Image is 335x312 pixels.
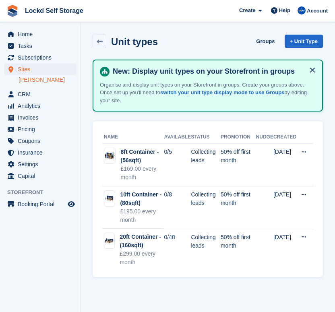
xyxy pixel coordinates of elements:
a: Groups [253,35,278,48]
a: switch your unit type display mode to use Groups [160,89,284,95]
h2: Unit types [111,36,158,47]
td: 50% off first month [221,144,256,186]
td: Collecting leads [191,229,221,271]
div: £299.00 every month [120,250,164,267]
a: menu [4,29,76,40]
img: Jonny Bleach [298,6,306,14]
a: menu [4,100,76,112]
th: Nudge [256,131,273,144]
span: Tasks [18,40,66,52]
td: 50% off first month [221,229,256,271]
span: CRM [18,89,66,100]
img: 20-ft-container.jpg [104,237,114,245]
a: menu [4,64,76,75]
td: Collecting leads [191,186,221,229]
td: Collecting leads [191,144,221,186]
td: 0/5 [164,144,191,186]
span: Pricing [18,124,66,135]
a: Preview store [66,199,76,209]
th: Available [164,131,191,144]
td: [DATE] [273,229,296,271]
a: menu [4,147,76,158]
th: Created [273,131,296,144]
span: Insurance [18,147,66,158]
div: 10ft Container - (80sqft) [120,190,164,207]
td: 0/48 [164,229,191,271]
th: Name [102,131,164,144]
a: menu [4,52,76,63]
td: [DATE] [273,144,296,186]
span: Coupons [18,135,66,147]
a: menu [4,124,76,135]
div: 20ft Container - (160sqft) [120,233,164,250]
span: Storefront [7,188,80,196]
a: [PERSON_NAME] [19,76,76,84]
a: menu [4,112,76,123]
span: Help [279,6,290,14]
a: + Unit Type [285,35,323,48]
span: Invoices [18,112,66,123]
th: Status [191,131,221,144]
span: Subscriptions [18,52,66,63]
p: Organise and display unit types on your Storefront in groups. Create your groups above. Once set ... [100,81,316,105]
span: Home [18,29,66,40]
td: 50% off first month [221,186,256,229]
img: stora-icon-8386f47178a22dfd0bd8f6a31ec36ba5ce8667c1dd55bd0f319d3a0aa187defe.svg [6,5,19,17]
span: Sites [18,64,66,75]
td: 0/8 [164,186,191,229]
span: Capital [18,170,66,182]
h4: New: Display unit types on your Storefront in groups [110,67,316,76]
a: menu [4,135,76,147]
a: menu [4,159,76,170]
a: menu [4,170,76,182]
img: Your%20paragraph%20text%20(1).png [104,150,115,161]
a: menu [4,40,76,52]
th: Promotion [221,131,256,144]
td: [DATE] [273,186,296,229]
span: Booking Portal [18,198,66,210]
span: Account [307,7,328,15]
span: Settings [18,159,66,170]
a: menu [4,198,76,210]
span: Analytics [18,100,66,112]
div: £195.00 every month [120,207,164,224]
div: 8ft Container - (56sqft) [120,148,164,165]
a: Lockd Self Storage [22,4,87,17]
a: menu [4,89,76,100]
span: Create [239,6,255,14]
div: £169.00 every month [120,165,164,182]
img: 10-ft-container.jpg [104,194,115,202]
